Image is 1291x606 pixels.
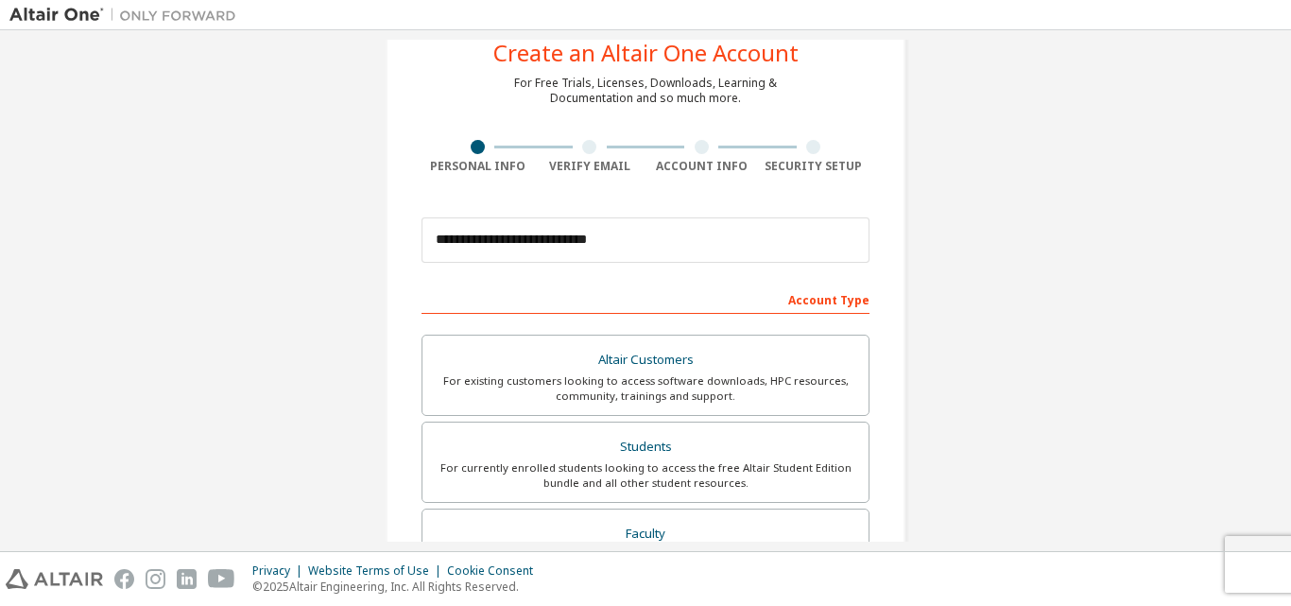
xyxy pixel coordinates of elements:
div: Altair Customers [434,347,857,373]
div: Faculty [434,521,857,547]
div: For currently enrolled students looking to access the free Altair Student Edition bundle and all ... [434,460,857,491]
div: Create an Altair One Account [493,42,799,64]
div: Students [434,434,857,460]
div: For Free Trials, Licenses, Downloads, Learning & Documentation and so much more. [514,76,777,106]
div: Website Terms of Use [308,563,447,579]
div: Privacy [252,563,308,579]
div: For existing customers looking to access software downloads, HPC resources, community, trainings ... [434,373,857,404]
img: linkedin.svg [177,569,197,589]
img: altair_logo.svg [6,569,103,589]
img: youtube.svg [208,569,235,589]
img: Altair One [9,6,246,25]
p: © 2025 Altair Engineering, Inc. All Rights Reserved. [252,579,544,595]
div: Cookie Consent [447,563,544,579]
div: Personal Info [422,159,534,174]
img: facebook.svg [114,569,134,589]
div: Account Info [645,159,758,174]
div: Account Type [422,284,869,314]
div: Verify Email [534,159,646,174]
img: instagram.svg [146,569,165,589]
div: Security Setup [758,159,870,174]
